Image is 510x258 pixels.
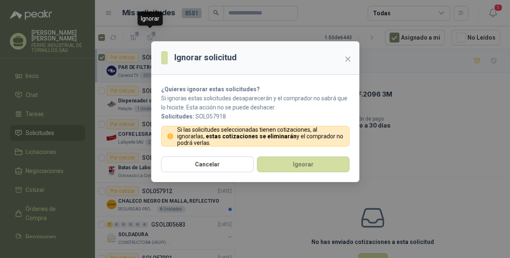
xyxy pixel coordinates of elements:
button: Cancelar [161,156,254,172]
strong: ¿Quieres ignorar estas solicitudes? [161,86,260,92]
button: Close [341,52,354,66]
b: Solicitudes: [161,113,194,120]
p: Si ignoras estas solicitudes desaparecerán y el comprador no sabrá que lo hiciste. Esta acción no... [161,94,349,112]
h3: Ignorar solicitud [174,51,237,64]
p: Si las solicitudes seleccionadas tienen cotizaciones, al ignorarlas, y el comprador no podrá verlas. [177,126,344,146]
button: Ignorar [257,156,349,172]
span: close [344,56,351,62]
strong: estas cotizaciones se eliminarán [205,133,296,140]
p: SOL057918 [161,112,349,121]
